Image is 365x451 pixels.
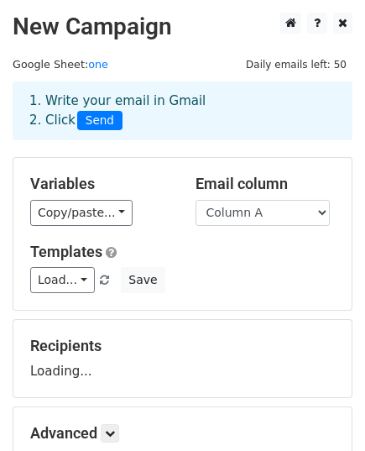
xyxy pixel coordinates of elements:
[30,243,102,260] a: Templates
[30,337,335,355] h5: Recipients
[30,337,335,380] div: Loading...
[17,92,348,130] div: 1. Write your email in Gmail 2. Click
[77,111,123,131] span: Send
[30,424,335,443] h5: Advanced
[240,58,352,71] a: Daily emails left: 50
[30,200,133,226] a: Copy/paste...
[30,267,95,293] a: Load...
[13,13,352,41] h2: New Campaign
[196,175,336,193] h5: Email column
[121,267,164,293] button: Save
[88,58,108,71] a: one
[30,175,170,193] h5: Variables
[240,55,352,74] span: Daily emails left: 50
[13,58,108,71] small: Google Sheet:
